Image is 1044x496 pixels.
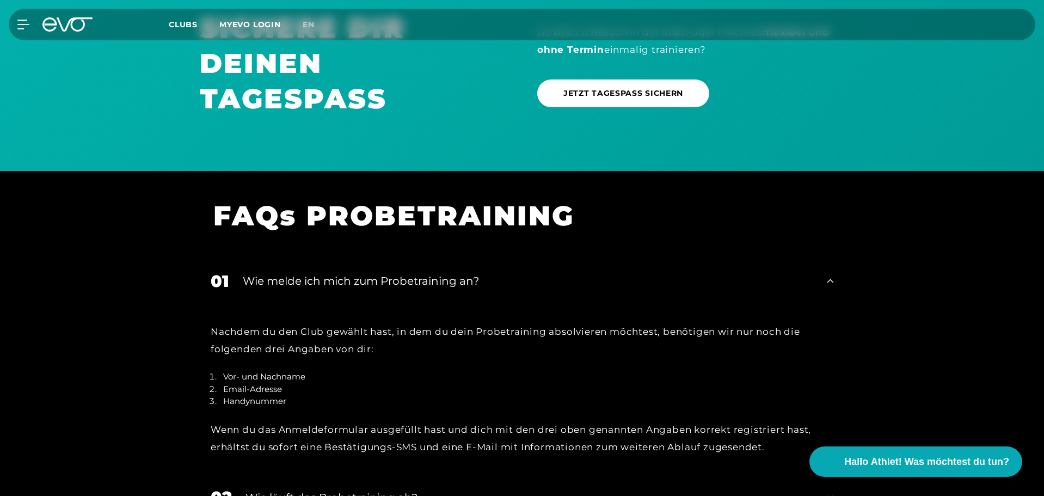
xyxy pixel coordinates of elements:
[219,383,833,396] li: Email-Adresse
[219,395,833,408] li: Handynummer
[169,20,198,29] span: Clubs
[213,198,817,234] h1: FAQs PROBETRAINING
[243,273,813,289] div: Wie melde ich mich zum Probetraining an?
[169,19,219,29] a: Clubs
[537,79,709,107] a: JETZT TAGESPASS SICHERN
[844,455,1009,469] span: Hallo Athlet! Was möchtest du tun?
[211,323,833,358] div: Nachdem du den Club gewählt hast, in dem du dein Probetraining absolvieren möchtest, benötigen wi...
[219,371,833,383] li: Vor- und Nachname
[809,446,1022,477] button: Hallo Athlet! Was möchtest du tun?
[563,88,683,99] span: JETZT TAGESPASS SICHERN
[219,20,281,29] a: MYEVO LOGIN
[211,269,229,293] div: 01
[303,20,315,29] span: en
[211,421,833,456] div: Wenn du das Anmeldeformular ausgefüllt hast und dich mit den drei oben genannten Angaben korrekt ...
[303,19,328,31] a: en
[200,10,507,117] h1: SICHERE DIR DEINEN TAGESPASS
